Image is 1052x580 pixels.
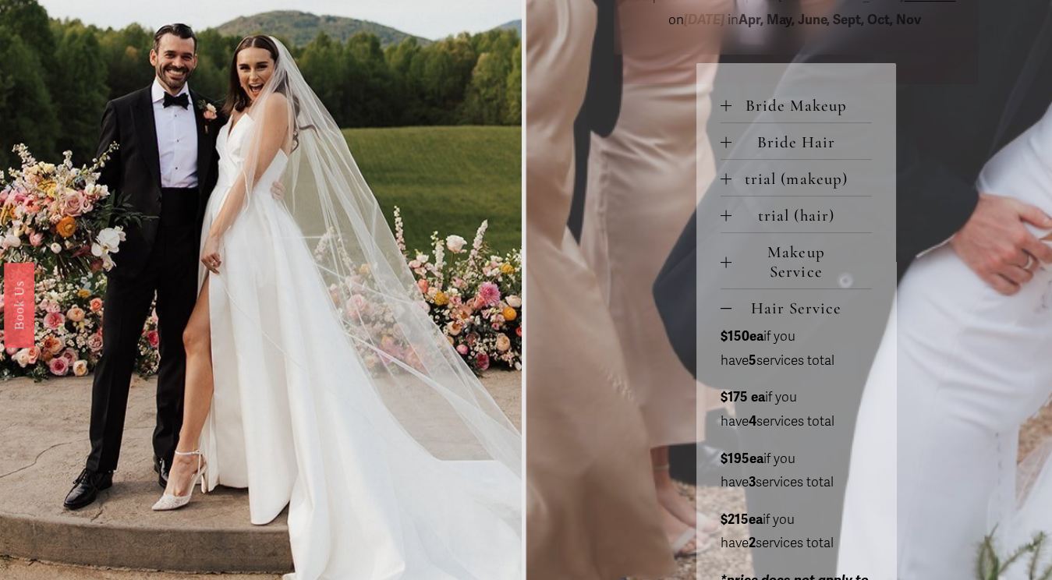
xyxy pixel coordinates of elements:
[721,196,872,232] button: trial (hair)
[731,133,872,152] span: Bride Hair
[749,352,756,369] strong: 5
[721,511,763,528] strong: $215ea
[721,325,872,373] p: if you have services total
[749,474,756,490] strong: 3
[731,206,872,225] span: trial (hair)
[721,233,872,288] button: Makeup Service
[23,91,51,118] a: Need help?
[34,39,200,55] p: Get ready!
[110,12,125,27] img: SEOSpace
[739,12,921,28] strong: Apr, May, June, Sept, Oct, Nov
[749,535,756,551] strong: 2
[731,96,872,115] span: Bride Makeup
[4,263,34,348] a: Book Us
[721,123,872,159] button: Bride Hair
[731,299,872,318] span: Hair Service
[731,169,872,189] span: trial (makeup)
[721,451,763,467] strong: $195ea
[12,75,222,264] img: Rough Water SEO
[721,386,872,433] p: if you have services total
[34,55,200,70] p: Plugin is loading...
[721,508,872,556] p: if you have services total
[684,12,724,28] em: [DATE]
[721,328,763,345] strong: $150ea
[721,160,872,196] button: trial (makeup)
[721,87,872,122] button: Bride Makeup
[721,289,872,325] button: Hair Service
[724,12,924,28] span: in
[731,242,872,281] span: Makeup Service
[749,413,756,430] strong: 4
[721,447,872,495] p: if you have services total
[721,389,765,405] strong: $175 ea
